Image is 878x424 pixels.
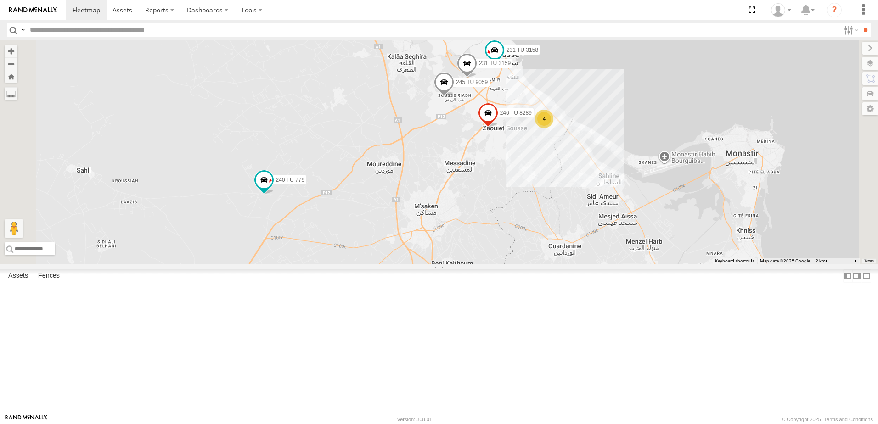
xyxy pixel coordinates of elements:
label: Map Settings [862,102,878,115]
span: 240 TU 779 [276,177,305,183]
label: Dock Summary Table to the Left [843,269,852,283]
a: Terms (opens in new tab) [864,259,874,263]
button: Zoom in [5,45,17,57]
a: Visit our Website [5,415,47,424]
button: Zoom Home [5,70,17,83]
img: rand-logo.svg [9,7,57,13]
button: Keyboard shortcuts [715,258,754,264]
span: 245 TU 9059 [456,79,488,86]
label: Hide Summary Table [862,269,871,283]
label: Search Filter Options [840,23,860,37]
span: 246 TU 8289 [500,110,532,116]
a: Terms and Conditions [824,417,873,422]
i: ? [827,3,842,17]
label: Fences [34,269,64,282]
label: Search Query [19,23,27,37]
label: Dock Summary Table to the Right [852,269,861,283]
div: © Copyright 2025 - [782,417,873,422]
label: Assets [4,269,33,282]
span: 231 TU 3158 [507,47,538,53]
span: 231 TU 3159 [479,61,511,67]
button: Zoom out [5,57,17,70]
div: 4 [535,110,553,128]
span: 2 km [816,258,826,263]
button: Map Scale: 2 km per 64 pixels [813,258,860,264]
div: Version: 308.01 [397,417,432,422]
label: Measure [5,87,17,100]
button: Drag Pegman onto the map to open Street View [5,219,23,238]
span: Map data ©2025 Google [760,258,810,263]
div: Nejah Benkhalifa [768,3,794,17]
